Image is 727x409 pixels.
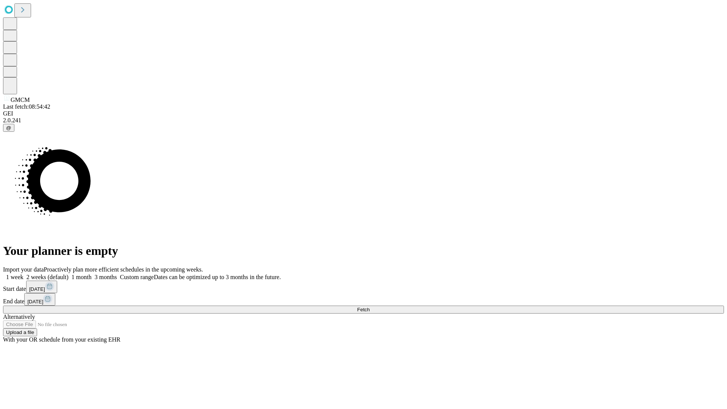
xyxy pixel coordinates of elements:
[3,281,724,293] div: Start date
[3,306,724,314] button: Fetch
[3,110,724,117] div: GEI
[27,274,69,280] span: 2 weeks (default)
[3,328,37,336] button: Upload a file
[24,293,55,306] button: [DATE]
[3,124,14,132] button: @
[72,274,92,280] span: 1 month
[3,314,35,320] span: Alternatively
[29,286,45,292] span: [DATE]
[357,307,370,312] span: Fetch
[95,274,117,280] span: 3 months
[154,274,281,280] span: Dates can be optimized up to 3 months in the future.
[3,117,724,124] div: 2.0.241
[3,103,50,110] span: Last fetch: 08:54:42
[120,274,154,280] span: Custom range
[3,336,120,343] span: With your OR schedule from your existing EHR
[44,266,203,273] span: Proactively plan more efficient schedules in the upcoming weeks.
[6,274,23,280] span: 1 week
[3,266,44,273] span: Import your data
[26,281,57,293] button: [DATE]
[11,97,30,103] span: GMCM
[6,125,11,131] span: @
[27,299,43,304] span: [DATE]
[3,244,724,258] h1: Your planner is empty
[3,293,724,306] div: End date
